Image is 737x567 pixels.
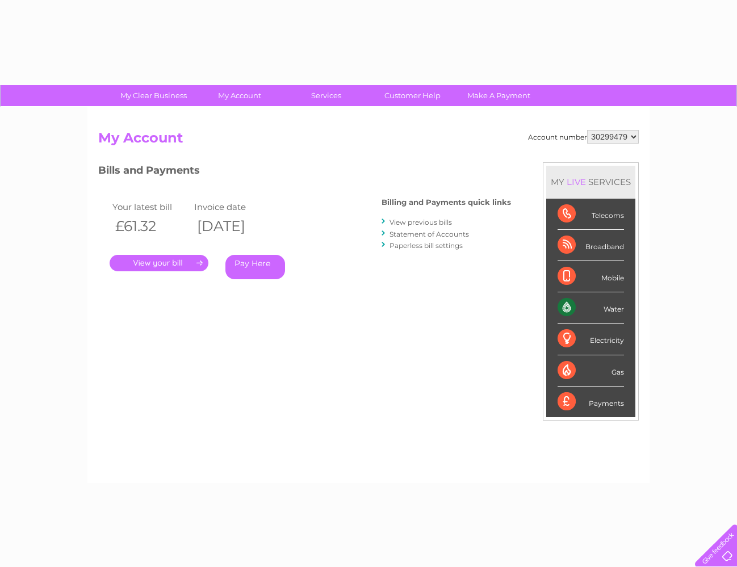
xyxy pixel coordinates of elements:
[558,199,624,230] div: Telecoms
[558,261,624,292] div: Mobile
[558,324,624,355] div: Electricity
[107,85,200,106] a: My Clear Business
[558,355,624,387] div: Gas
[110,255,208,271] a: .
[110,199,191,215] td: Your latest bill
[546,166,635,198] div: MY SERVICES
[390,241,463,250] a: Paperless bill settings
[366,85,459,106] a: Customer Help
[528,130,639,144] div: Account number
[558,230,624,261] div: Broadband
[558,387,624,417] div: Payments
[110,215,191,238] th: £61.32
[225,255,285,279] a: Pay Here
[558,292,624,324] div: Water
[191,199,273,215] td: Invoice date
[98,130,639,152] h2: My Account
[193,85,287,106] a: My Account
[452,85,546,106] a: Make A Payment
[564,177,588,187] div: LIVE
[98,162,511,182] h3: Bills and Payments
[382,198,511,207] h4: Billing and Payments quick links
[279,85,373,106] a: Services
[390,230,469,238] a: Statement of Accounts
[191,215,273,238] th: [DATE]
[390,218,452,226] a: View previous bills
